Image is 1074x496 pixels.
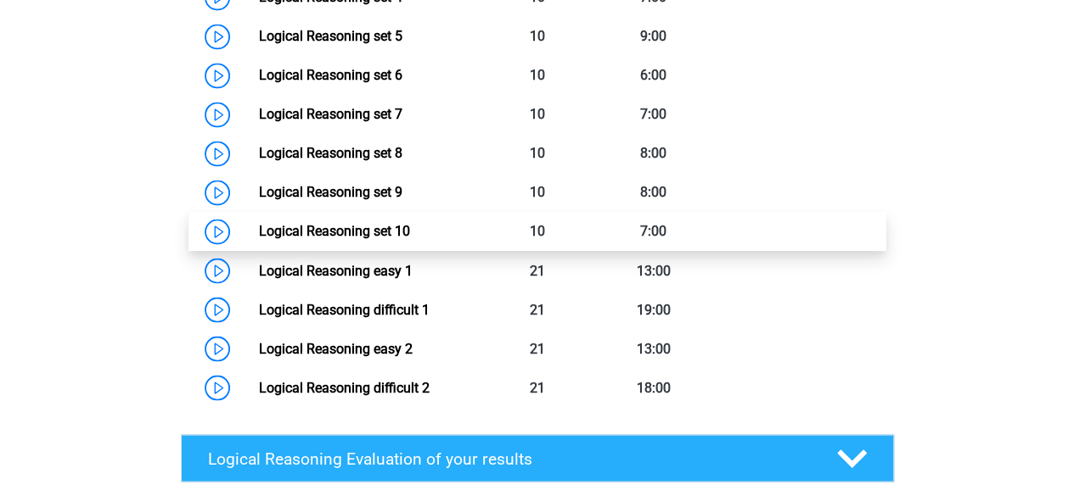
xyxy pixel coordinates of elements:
a: Logical Reasoning easy 1 [259,262,413,278]
a: Logical Reasoning set 7 [259,106,402,122]
a: Logical Reasoning easy 2 [259,340,413,356]
a: Logical Reasoning Evaluation of your results [174,434,901,482]
a: Logical Reasoning set 5 [259,28,402,44]
a: Logical Reasoning set 10 [259,223,410,239]
a: Logical Reasoning difficult 2 [259,379,430,395]
a: Logical Reasoning set 6 [259,67,402,83]
a: Logical Reasoning difficult 1 [259,301,430,317]
a: Logical Reasoning set 8 [259,145,402,161]
h4: Logical Reasoning Evaluation of your results [208,449,810,468]
a: Logical Reasoning set 9 [259,184,402,200]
